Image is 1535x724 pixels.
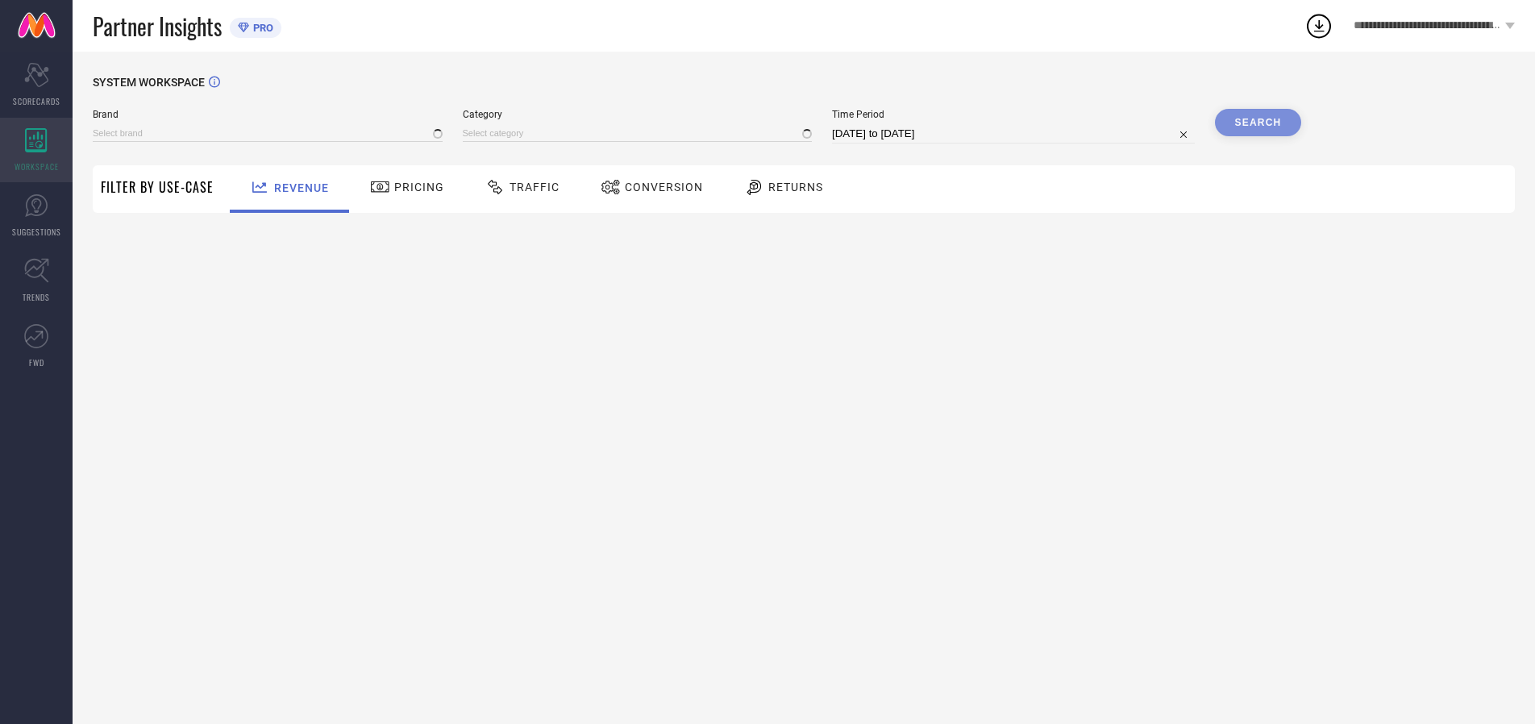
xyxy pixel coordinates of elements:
span: TRENDS [23,291,50,303]
span: Filter By Use-Case [101,177,214,197]
span: Partner Insights [93,10,222,43]
span: SCORECARDS [13,95,60,107]
span: Brand [93,109,443,120]
span: PRO [249,22,273,34]
span: FWD [29,356,44,368]
input: Select brand [93,125,443,142]
span: Returns [768,181,823,193]
span: Conversion [625,181,703,193]
span: WORKSPACE [15,160,59,173]
span: Time Period [832,109,1195,120]
span: SYSTEM WORKSPACE [93,76,205,89]
div: Open download list [1304,11,1333,40]
span: Pricing [394,181,444,193]
span: Category [463,109,813,120]
input: Select time period [832,124,1195,144]
span: Traffic [510,181,560,193]
span: Revenue [274,181,329,194]
input: Select category [463,125,813,142]
span: SUGGESTIONS [12,226,61,238]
